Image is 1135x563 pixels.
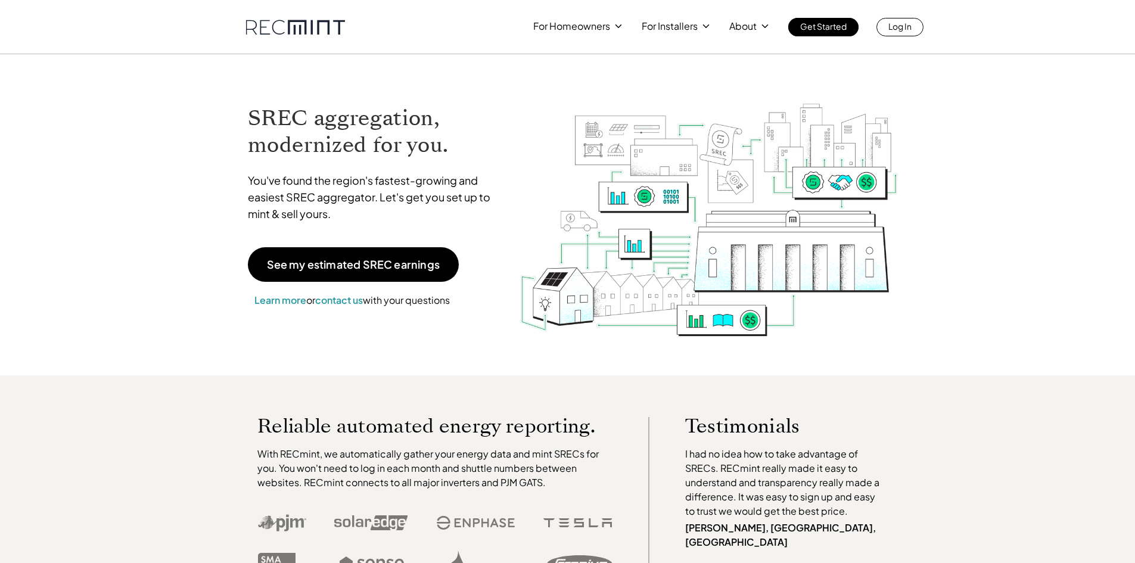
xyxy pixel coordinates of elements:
p: or with your questions [248,293,456,308]
p: See my estimated SREC earnings [267,259,440,270]
p: [PERSON_NAME], [GEOGRAPHIC_DATA], [GEOGRAPHIC_DATA] [685,521,885,549]
p: With RECmint, we automatically gather your energy data and mint SRECs for you. You won't need to ... [257,447,612,490]
h1: SREC aggregation, modernized for you. [248,105,502,158]
p: You've found the region's fastest-growing and easiest SREC aggregator. Let's get you set up to mi... [248,172,502,222]
img: RECmint value cycle [519,72,899,340]
a: contact us [315,294,363,306]
a: See my estimated SREC earnings [248,247,459,282]
p: Reliable automated energy reporting. [257,417,612,435]
p: For Homeowners [533,18,610,35]
a: Learn more [254,294,306,306]
a: Log In [876,18,923,36]
p: For Installers [642,18,698,35]
p: Get Started [800,18,847,35]
p: About [729,18,757,35]
p: Testimonials [685,417,863,435]
p: I had no idea how to take advantage of SRECs. RECmint really made it easy to understand and trans... [685,447,885,518]
p: Log In [888,18,912,35]
a: Get Started [788,18,859,36]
